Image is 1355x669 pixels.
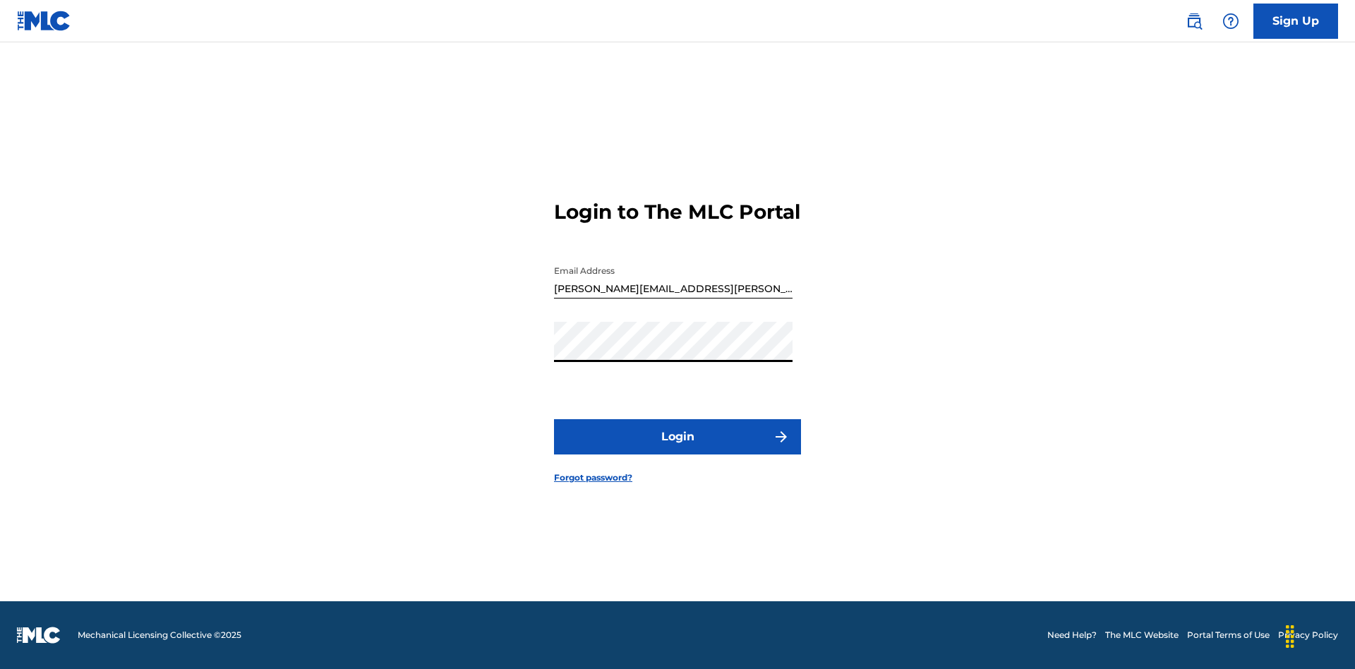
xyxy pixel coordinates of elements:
[1279,615,1301,658] div: Drag
[1217,7,1245,35] div: Help
[1222,13,1239,30] img: help
[1253,4,1338,39] a: Sign Up
[1047,629,1097,641] a: Need Help?
[554,200,800,224] h3: Login to The MLC Portal
[1284,601,1355,669] iframe: Chat Widget
[17,627,61,644] img: logo
[17,11,71,31] img: MLC Logo
[554,419,801,454] button: Login
[1180,7,1208,35] a: Public Search
[1278,629,1338,641] a: Privacy Policy
[78,629,241,641] span: Mechanical Licensing Collective © 2025
[773,428,790,445] img: f7272a7cc735f4ea7f67.svg
[1186,13,1203,30] img: search
[1105,629,1179,641] a: The MLC Website
[554,471,632,484] a: Forgot password?
[1187,629,1270,641] a: Portal Terms of Use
